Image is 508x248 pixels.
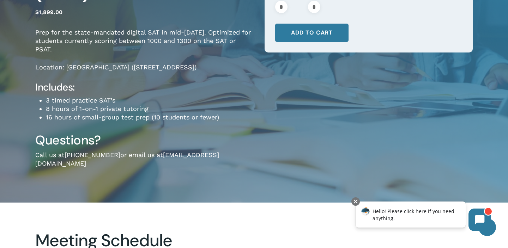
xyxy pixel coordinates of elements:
[46,105,254,113] li: 8 hours of 1-on-1 private tutoring
[35,63,254,81] p: Location: [GEOGRAPHIC_DATA] ([STREET_ADDRESS])
[35,28,254,63] p: Prep for the state-mandated digital SAT in mid-[DATE]. Optimized for students currently scoring b...
[35,132,254,148] h3: Questions?
[35,151,254,177] p: Call us at or email us at
[290,1,306,13] input: Product quantity
[35,9,62,15] bdi: 1,899.00
[275,24,349,42] button: Add to cart
[35,9,39,15] span: $
[46,113,254,122] li: 16 hours of small-group test prep (10 students or fewer)
[35,81,254,94] h4: Includes:
[46,96,254,105] li: 3 timed practice SAT’s
[348,196,498,238] iframe: Chatbot
[65,151,120,159] a: [PHONE_NUMBER]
